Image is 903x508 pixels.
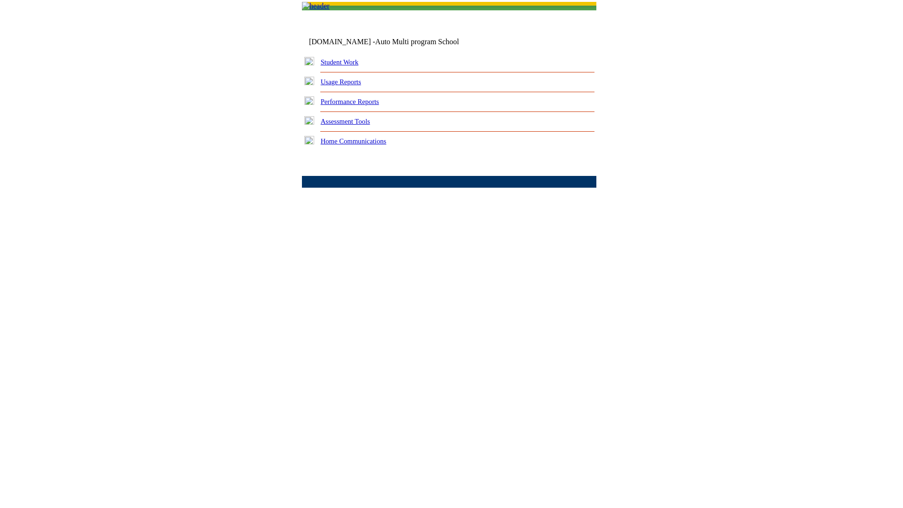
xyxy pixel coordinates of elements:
[304,77,314,85] img: plus.gif
[302,2,330,10] img: header
[304,96,314,105] img: plus.gif
[321,58,358,66] a: Student Work
[304,136,314,144] img: plus.gif
[321,118,370,125] a: Assessment Tools
[375,38,459,46] nobr: Auto Multi program School
[304,116,314,125] img: plus.gif
[309,38,482,46] td: [DOMAIN_NAME] -
[321,137,387,145] a: Home Communications
[321,78,361,86] a: Usage Reports
[304,57,314,65] img: plus.gif
[321,98,379,105] a: Performance Reports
